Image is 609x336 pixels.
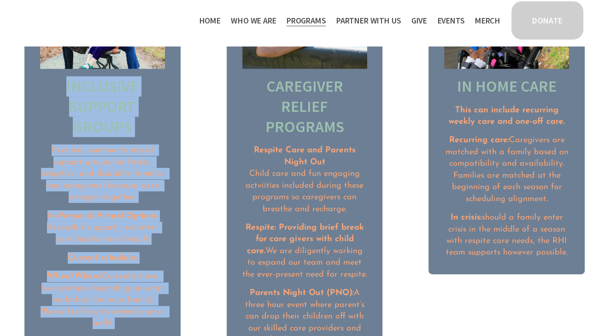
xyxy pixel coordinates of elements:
[246,223,367,255] strong: Respite: Providing brief break for care givers with child care.
[242,76,367,137] h2: Caregiver Relief Programs
[475,13,500,28] a: Merch
[336,13,401,28] a: folder dropdown
[444,212,569,259] p: should a family enter crisis in the middle of a season with respite care needs, the RHI team supp...
[242,145,367,215] p: Child care and fun engaging actviities included during these programs so caregivers can breathe a...
[437,13,464,28] a: Events
[47,223,160,243] em: Accessible support, no matter your location or schedule
[40,145,165,203] p: Peer-led, community-based support groups for foster, adoptive, and disability families and caregi...
[336,14,401,27] span: Partner With Us
[287,14,326,27] span: Programs
[242,222,367,280] p: We are diligently working to expand our team and meet the ever-present need for respite.
[444,134,569,205] p: Caregivers are matched with a family based on compatibility and availability. Families are matche...
[231,13,276,28] a: folder dropdown
[449,106,565,126] strong: This can include recurring weekly care and one-off care.
[68,254,137,262] strong: Current schedule:
[287,13,326,28] a: folder dropdown
[444,76,569,97] h2: In Home Care
[40,271,165,329] p: Currently have two options, depending on what works best for your family! Please feel free to att...
[47,212,157,220] strong: In-Person & Virtual Options
[449,136,509,145] strong: Recurring care:
[47,272,102,281] strong: When/Where:
[40,76,165,137] h2: Inclusive Support Groups
[411,13,427,28] a: Give
[199,13,220,28] a: Home
[250,289,354,297] strong: Parents Night Out (PNO):
[451,213,482,222] strong: In crisis:
[231,14,276,27] span: Who We Are
[254,146,358,166] strong: Respite Care and Parents Night Out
